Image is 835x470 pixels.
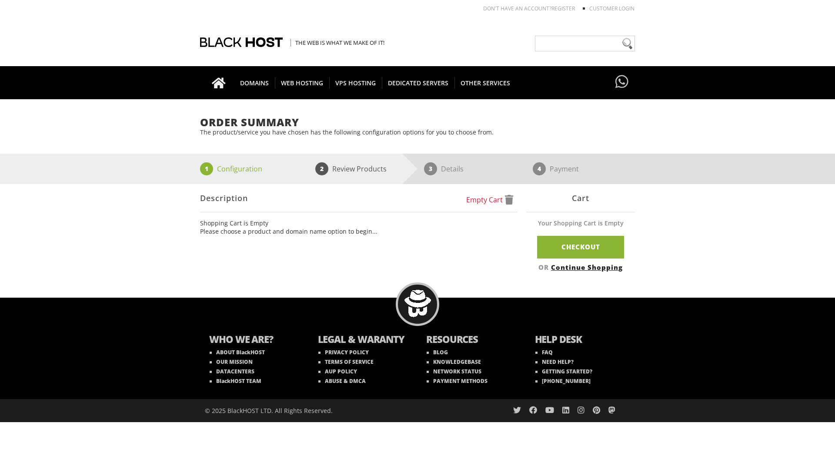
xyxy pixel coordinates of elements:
span: 4 [533,162,546,175]
a: FAQ [535,349,553,356]
div: © 2025 BlackHOST LTD. All Rights Reserved. [205,399,413,422]
a: PAYMENT METHODS [427,377,488,385]
b: WHO WE ARE? [209,332,301,348]
a: DEDICATED SERVERS [382,66,455,99]
a: [PHONE_NUMBER] [535,377,591,385]
a: Have questions? [613,66,631,98]
a: Empty Cart [466,195,513,205]
span: OTHER SERVICES [454,77,516,89]
input: Need help? [535,36,635,51]
div: Description [200,184,518,212]
a: DOMAINS [234,66,275,99]
a: DATACENTERS [210,368,254,375]
a: GETTING STARTED? [535,368,592,375]
a: Checkout [537,236,624,258]
a: TERMS OF SERVICE [318,358,374,366]
div: Cart [526,184,635,212]
div: OR [526,263,635,272]
a: BLOG [427,349,448,356]
div: Your Shopping Cart is Empty [526,219,635,236]
a: BlackHOST TEAM [210,377,261,385]
p: Details [441,162,464,175]
p: Payment [550,162,579,175]
span: The Web is what we make of it! [291,39,384,47]
a: PRIVACY POLICY [318,349,369,356]
ul: Shopping Cart is Empty Please choose a product and domain name option to begin... [200,219,518,235]
a: WEB HOSTING [275,66,330,99]
p: The product/service you have chosen has the following configuration options for you to choose from. [200,128,635,136]
span: DOMAINS [234,77,275,89]
span: 1 [200,162,213,175]
span: WEB HOSTING [275,77,330,89]
a: NETWORK STATUS [427,368,481,375]
a: ABUSE & DMCA [318,377,366,385]
li: Don't have an account? [470,5,575,12]
p: Configuration [217,162,262,175]
span: 3 [424,162,437,175]
a: NEED HELP? [535,358,574,366]
b: LEGAL & WARANTY [318,332,409,348]
span: 2 [315,162,328,175]
span: VPS HOSTING [329,77,382,89]
a: Go to homepage [203,66,234,99]
a: Customer Login [589,5,635,12]
a: Continue Shopping [551,263,623,272]
span: DEDICATED SERVERS [382,77,455,89]
a: KNOWLEDGEBASE [427,358,481,366]
img: BlackHOST mascont, Blacky. [404,290,431,317]
a: ABOUT BlackHOST [210,349,265,356]
b: HELP DESK [535,332,626,348]
h1: Order Summary [200,117,635,128]
a: REGISTER [551,5,575,12]
a: OUR MISSION [210,358,253,366]
a: OTHER SERVICES [454,66,516,99]
a: VPS HOSTING [329,66,382,99]
p: Review Products [332,162,387,175]
b: RESOURCES [426,332,518,348]
a: AUP POLICY [318,368,357,375]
